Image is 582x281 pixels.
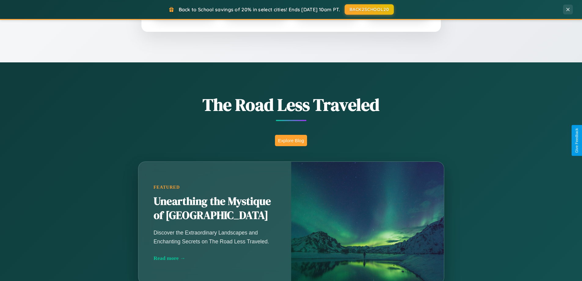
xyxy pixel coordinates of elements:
[275,135,307,146] button: Explore Blog
[345,4,394,15] button: BACK2SCHOOL20
[575,128,579,153] div: Give Feedback
[154,194,276,223] h2: Unearthing the Mystique of [GEOGRAPHIC_DATA]
[154,228,276,246] p: Discover the Extraordinary Landscapes and Enchanting Secrets on The Road Less Traveled.
[154,185,276,190] div: Featured
[154,255,276,261] div: Read more →
[108,93,474,116] h1: The Road Less Traveled
[179,6,340,13] span: Back to School savings of 20% in select cities! Ends [DATE] 10am PT.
